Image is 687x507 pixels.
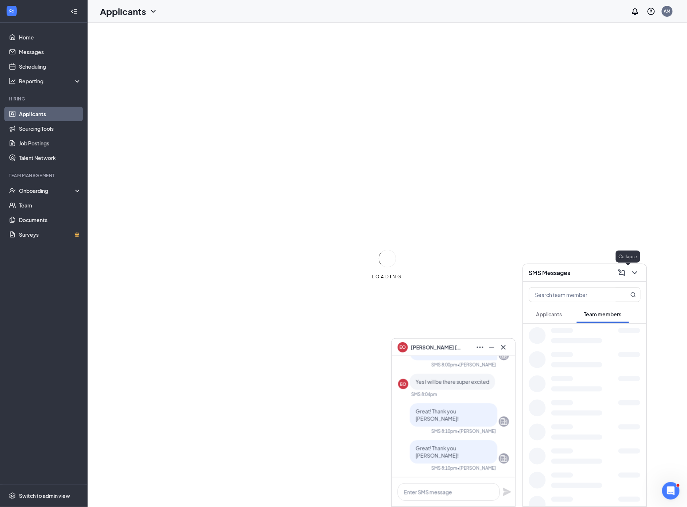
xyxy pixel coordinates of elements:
[400,381,406,387] div: EO
[457,428,496,434] span: • [PERSON_NAME]
[9,172,80,179] div: Team Management
[19,492,70,500] div: Switch to admin view
[19,198,81,213] a: Team
[617,268,626,277] svg: ComposeMessage
[499,343,508,352] svg: Cross
[19,150,81,165] a: Talent Network
[431,465,457,471] div: SMS 8:10pm
[499,417,508,426] svg: Company
[476,343,485,352] svg: Ellipses
[584,311,622,317] span: Team members
[457,362,496,368] span: • [PERSON_NAME]
[19,213,81,227] a: Documents
[19,121,81,136] a: Sourcing Tools
[486,342,498,353] button: Minimize
[416,408,459,422] span: Great! Thank you [PERSON_NAME]!
[616,251,640,263] div: Collapse
[411,343,462,351] span: [PERSON_NAME] [PERSON_NAME]
[19,107,81,121] a: Applicants
[503,488,512,496] svg: Plane
[647,7,656,16] svg: QuestionInfo
[9,187,16,194] svg: UserCheck
[662,482,680,500] iframe: Intercom live chat
[529,288,616,302] input: Search team member
[416,378,489,385] span: Yes I will be there super excited
[529,269,571,277] h3: SMS Messages
[19,77,82,85] div: Reporting
[9,77,16,85] svg: Analysis
[499,454,508,463] svg: Company
[536,311,562,317] span: Applicants
[431,428,457,434] div: SMS 8:10pm
[9,492,16,500] svg: Settings
[9,96,80,102] div: Hiring
[19,30,81,45] a: Home
[70,8,78,15] svg: Collapse
[19,59,81,74] a: Scheduling
[664,8,671,14] div: AM
[431,362,457,368] div: SMS 8:00pm
[19,45,81,59] a: Messages
[630,268,639,277] svg: ChevronDown
[369,274,406,280] div: LOADING
[100,5,146,18] h1: Applicants
[457,465,496,471] span: • [PERSON_NAME]
[498,342,509,353] button: Cross
[487,343,496,352] svg: Minimize
[19,136,81,150] a: Job Postings
[411,391,437,397] div: SMS 8:04pm
[416,445,459,459] span: Great! Thank you [PERSON_NAME]!
[149,7,158,16] svg: ChevronDown
[629,267,641,279] button: ChevronDown
[616,267,628,279] button: ComposeMessage
[19,187,75,194] div: Onboarding
[630,292,636,298] svg: MagnifyingGlass
[474,342,486,353] button: Ellipses
[19,227,81,242] a: SurveysCrown
[631,7,640,16] svg: Notifications
[8,7,15,15] svg: WorkstreamLogo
